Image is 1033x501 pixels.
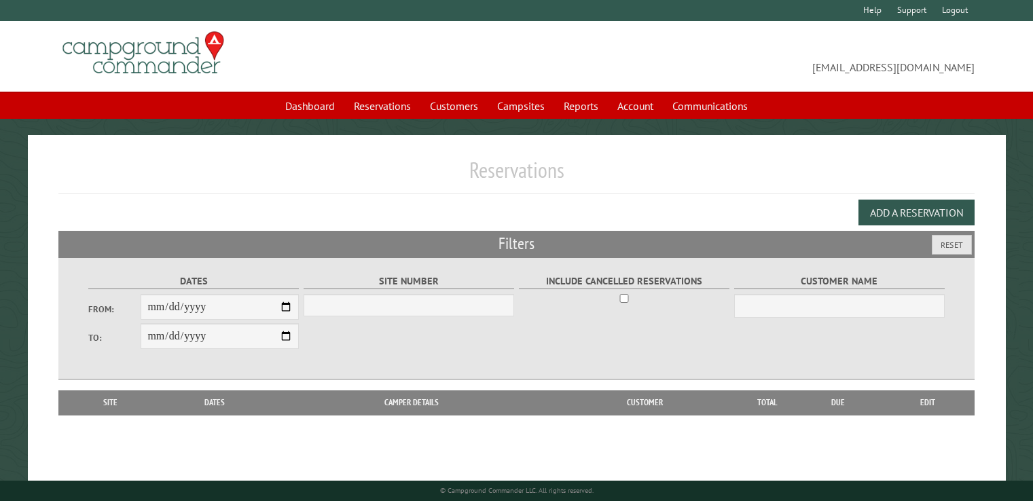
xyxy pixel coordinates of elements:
a: Campsites [489,93,553,119]
a: Reports [556,93,606,119]
a: Dashboard [277,93,343,119]
a: Communications [664,93,756,119]
span: [EMAIL_ADDRESS][DOMAIN_NAME] [517,37,975,75]
button: Add a Reservation [858,200,975,225]
a: Account [609,93,662,119]
label: Customer Name [734,274,945,289]
button: Reset [932,235,972,255]
th: Total [740,390,795,415]
th: Site [65,390,156,415]
a: Customers [422,93,486,119]
th: Customer [549,390,740,415]
label: Include Cancelled Reservations [519,274,730,289]
label: Site Number [304,274,515,289]
th: Dates [156,390,274,415]
label: From: [88,303,141,316]
img: Campground Commander [58,26,228,79]
th: Due [795,390,882,415]
th: Edit [882,390,975,415]
label: To: [88,331,141,344]
a: Reservations [346,93,419,119]
th: Camper Details [274,390,549,415]
h2: Filters [58,231,975,257]
label: Dates [88,274,300,289]
h1: Reservations [58,157,975,194]
small: © Campground Commander LLC. All rights reserved. [440,486,594,495]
